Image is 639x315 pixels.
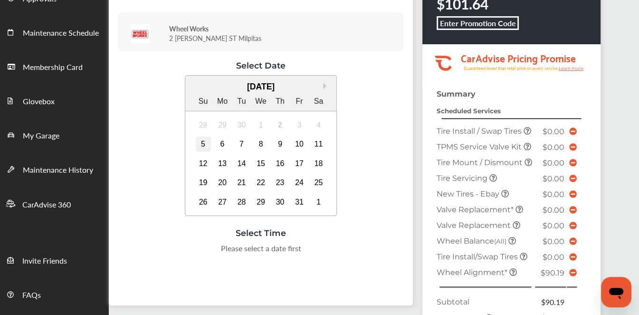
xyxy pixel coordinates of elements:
[169,17,401,48] div: 2 [PERSON_NAME] ST Milpitas
[437,221,513,230] span: Valve Replacement
[292,156,307,171] div: Choose Friday, October 17th, 2025
[543,143,564,152] span: $0.00
[253,137,268,152] div: Choose Wednesday, October 8th, 2025
[234,137,249,152] div: Choose Tuesday, October 7th, 2025
[437,236,508,246] span: Wheel Balance
[22,289,41,302] span: FAQs
[323,83,330,89] button: Next Month
[273,94,288,109] div: Th
[292,118,307,133] div: Not available Friday, October 3rd, 2025
[311,94,326,109] div: Sa
[558,66,583,71] tspan: Learn more
[311,195,326,210] div: Choose Saturday, November 1st, 2025
[534,294,567,310] td: $90.19
[437,142,524,151] span: TPMS Service Valve Kit
[234,156,249,171] div: Choose Tuesday, October 14th, 2025
[543,158,564,167] span: $0.00
[0,83,108,118] a: Glovebox
[253,195,268,210] div: Choose Wednesday, October 29th, 2025
[543,237,564,246] span: $0.00
[437,189,501,198] span: New Tires - Ebay
[311,175,326,190] div: Choose Saturday, October 25th, 2025
[234,94,249,109] div: Tu
[215,137,230,152] div: Choose Monday, October 6th, 2025
[215,195,230,210] div: Choose Monday, October 27th, 2025
[22,255,67,267] span: Invite Friends
[215,118,230,133] div: Not available Monday, September 29th, 2025
[437,268,509,277] span: Wheel Alignment *
[460,49,575,66] tspan: CarAdvise Pricing Promise
[543,174,564,183] span: $0.00
[0,49,108,83] a: Membership Card
[434,294,534,310] td: Subtotal
[273,156,288,171] div: Choose Thursday, October 16th, 2025
[131,24,150,43] img: logo-wheel-works.png
[543,190,564,199] span: $0.00
[273,137,288,152] div: Choose Thursday, October 9th, 2025
[185,82,337,92] div: [DATE]
[437,158,525,167] span: Tire Mount / Dismount
[215,156,230,171] div: Choose Monday, October 13th, 2025
[437,107,501,115] strong: Scheduled Services
[292,94,307,109] div: Fr
[311,137,326,152] div: Choose Saturday, October 11th, 2025
[118,243,403,254] div: Please select a date first
[543,221,564,230] span: $0.00
[23,96,55,108] span: Glovebox
[118,228,403,238] div: Select Time
[23,61,83,74] span: Membership Card
[543,127,564,136] span: $0.00
[23,130,59,142] span: My Garage
[0,152,108,186] a: Maintenance History
[292,195,307,210] div: Choose Friday, October 31st, 2025
[541,268,564,277] span: $90.19
[169,24,209,33] strong: Wheel Works
[234,175,249,190] div: Choose Tuesday, October 21st, 2025
[437,174,489,183] span: Tire Servicing
[253,156,268,171] div: Choose Wednesday, October 15th, 2025
[22,199,71,211] span: CarAdvise 360
[253,118,268,133] div: Not available Wednesday, October 1st, 2025
[437,252,520,261] span: Tire Install/Swap Tires
[118,60,403,70] div: Select Date
[196,156,211,171] div: Choose Sunday, October 12th, 2025
[0,118,108,152] a: My Garage
[463,65,558,71] tspan: Guaranteed lower than retail price on every service.
[193,115,328,212] div: month 2025-10
[494,237,506,245] small: (All)
[234,195,249,210] div: Choose Tuesday, October 28th, 2025
[311,156,326,171] div: Choose Saturday, October 18th, 2025
[292,137,307,152] div: Choose Friday, October 10th, 2025
[273,195,288,210] div: Choose Thursday, October 30th, 2025
[0,15,108,49] a: Maintenance Schedule
[23,27,99,39] span: Maintenance Schedule
[196,195,211,210] div: Choose Sunday, October 26th, 2025
[311,118,326,133] div: Not available Saturday, October 4th, 2025
[196,94,211,109] div: Su
[215,175,230,190] div: Choose Monday, October 20th, 2025
[437,205,515,214] span: Valve Replacement*
[440,18,516,29] b: Enter Promotion Code
[196,175,211,190] div: Choose Sunday, October 19th, 2025
[543,253,564,262] span: $0.00
[196,118,211,133] div: Not available Sunday, September 28th, 2025
[196,137,211,152] div: Choose Sunday, October 5th, 2025
[273,175,288,190] div: Choose Thursday, October 23rd, 2025
[601,277,631,307] iframe: Button to launch messaging window
[215,94,230,109] div: Mo
[437,127,524,136] span: Tire Install / Swap Tires
[437,89,476,98] strong: Summary
[292,175,307,190] div: Choose Friday, October 24th, 2025
[23,164,93,177] span: Maintenance History
[253,175,268,190] div: Choose Wednesday, October 22nd, 2025
[273,118,288,133] div: Not available Thursday, October 2nd, 2025
[253,94,268,109] div: We
[543,206,564,215] span: $0.00
[234,118,249,133] div: Not available Tuesday, September 30th, 2025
